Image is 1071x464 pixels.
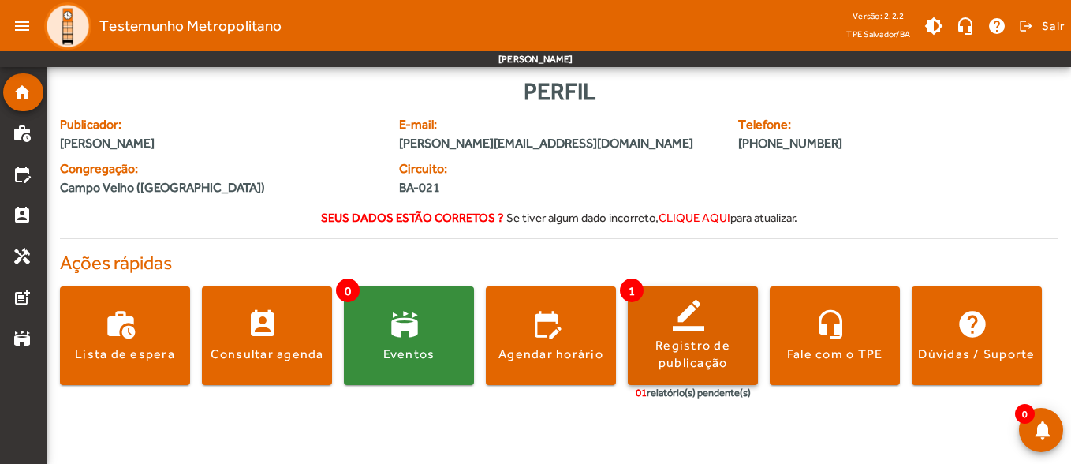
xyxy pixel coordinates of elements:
[13,206,32,225] mat-icon: perm_contact_calendar
[13,247,32,266] mat-icon: handyman
[1042,13,1065,39] span: Sair
[13,124,32,143] mat-icon: work_history
[628,286,758,385] button: Registro de publicação
[506,211,797,224] span: Se tiver algum dado incorreto, para atualizar.
[99,13,282,39] span: Testemunho Metropolitano
[636,385,751,401] div: relatório(s) pendente(s)
[60,73,1058,109] div: Perfil
[13,288,32,307] mat-icon: post_add
[399,115,719,134] span: E-mail:
[399,134,719,153] span: [PERSON_NAME][EMAIL_ADDRESS][DOMAIN_NAME]
[44,2,91,50] img: Logo TPE
[13,329,32,348] mat-icon: stadium
[60,252,1058,275] h4: Ações rápidas
[1015,404,1035,424] span: 0
[6,10,38,42] mat-icon: menu
[60,178,265,197] span: Campo Velho ([GEOGRAPHIC_DATA])
[1017,14,1065,38] button: Sair
[912,286,1042,385] button: Dúvidas / Suporte
[60,134,380,153] span: [PERSON_NAME]
[75,346,175,363] div: Lista de espera
[383,346,435,363] div: Eventos
[787,346,883,363] div: Fale com o TPE
[770,286,900,385] button: Fale com o TPE
[60,286,190,385] button: Lista de espera
[399,178,550,197] span: BA-021
[738,115,974,134] span: Telefone:
[486,286,616,385] button: Agendar horário
[636,387,647,399] span: 01
[628,337,758,372] div: Registro de publicação
[211,346,324,363] div: Consultar agenda
[60,159,380,178] span: Congregação:
[918,346,1035,363] div: Dúvidas / Suporte
[399,159,550,178] span: Circuito:
[846,6,910,26] div: Versão: 2.2.2
[620,279,644,302] span: 1
[13,165,32,184] mat-icon: edit_calendar
[13,83,32,102] mat-icon: home
[659,211,730,224] span: clique aqui
[321,211,504,224] strong: Seus dados estão corretos ?
[202,286,332,385] button: Consultar agenda
[738,134,974,153] span: [PHONE_NUMBER]
[344,286,474,385] button: Eventos
[498,346,603,363] div: Agendar horário
[60,115,380,134] span: Publicador:
[336,279,360,302] span: 0
[846,26,910,42] span: TPE Salvador/BA
[38,2,282,50] a: Testemunho Metropolitano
